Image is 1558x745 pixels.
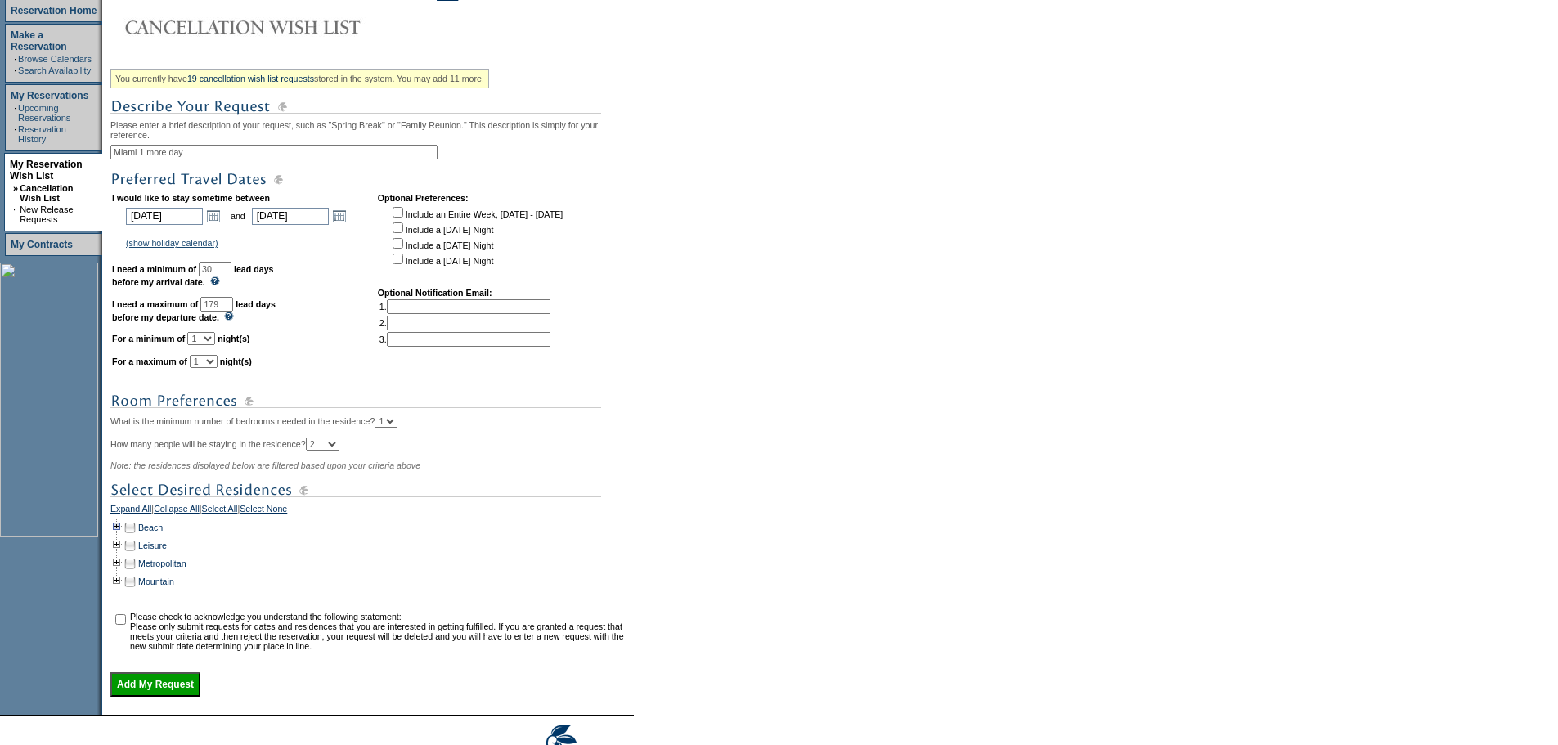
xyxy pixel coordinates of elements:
[110,504,630,518] div: | | |
[110,63,630,697] div: Please enter a brief description of your request, such as "Spring Break" or "Family Reunion." Thi...
[14,65,16,75] td: ·
[18,103,70,123] a: Upcoming Reservations
[18,54,92,64] a: Browse Calendars
[138,559,186,568] a: Metropolitan
[379,299,550,314] td: 1.
[379,332,550,347] td: 3.
[14,124,16,144] td: ·
[228,204,248,227] td: and
[20,204,73,224] a: New Release Requests
[13,183,18,193] b: »
[154,504,200,518] a: Collapse All
[11,29,67,52] a: Make a Reservation
[378,288,492,298] b: Optional Notification Email:
[389,204,563,276] td: Include an Entire Week, [DATE] - [DATE] Include a [DATE] Night Include a [DATE] Night Include a [...
[202,504,238,518] a: Select All
[112,299,198,309] b: I need a maximum of
[112,334,185,343] b: For a minimum of
[126,208,203,225] input: Date format: M/D/Y. Shortcut keys: [T] for Today. [UP] or [.] for Next Day. [DOWN] or [,] for Pre...
[14,103,16,123] td: ·
[240,504,287,518] a: Select None
[110,504,151,518] a: Expand All
[11,90,88,101] a: My Reservations
[110,69,489,88] div: You currently have stored in the system. You may add 11 more.
[220,357,252,366] b: night(s)
[138,523,163,532] a: Beach
[10,159,83,182] a: My Reservation Wish List
[210,276,220,285] img: questionMark_lightBlue.gif
[138,541,167,550] a: Leisure
[11,239,73,250] a: My Contracts
[112,357,187,366] b: For a maximum of
[110,11,438,43] img: Cancellation Wish List
[110,672,200,697] input: Add My Request
[379,316,550,330] td: 2.
[18,65,91,75] a: Search Availability
[218,334,249,343] b: night(s)
[20,183,73,203] a: Cancellation Wish List
[378,193,469,203] b: Optional Preferences:
[187,74,314,83] a: 19 cancellation wish list requests
[112,193,270,203] b: I would like to stay sometime between
[204,207,222,225] a: Open the calendar popup.
[110,460,420,470] span: Note: the residences displayed below are filtered based upon your criteria above
[224,312,234,321] img: questionMark_lightBlue.gif
[252,208,329,225] input: Date format: M/D/Y. Shortcut keys: [T] for Today. [UP] or [.] for Next Day. [DOWN] or [,] for Pre...
[138,577,174,586] a: Mountain
[112,264,274,287] b: lead days before my arrival date.
[130,612,628,651] td: Please check to acknowledge you understand the following statement: Please only submit requests f...
[112,264,196,274] b: I need a minimum of
[112,299,276,322] b: lead days before my departure date.
[330,207,348,225] a: Open the calendar popup.
[126,238,218,248] a: (show holiday calendar)
[11,5,97,16] a: Reservation Home
[14,54,16,64] td: ·
[13,204,18,224] td: ·
[18,124,66,144] a: Reservation History
[110,391,601,411] img: subTtlRoomPreferences.gif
